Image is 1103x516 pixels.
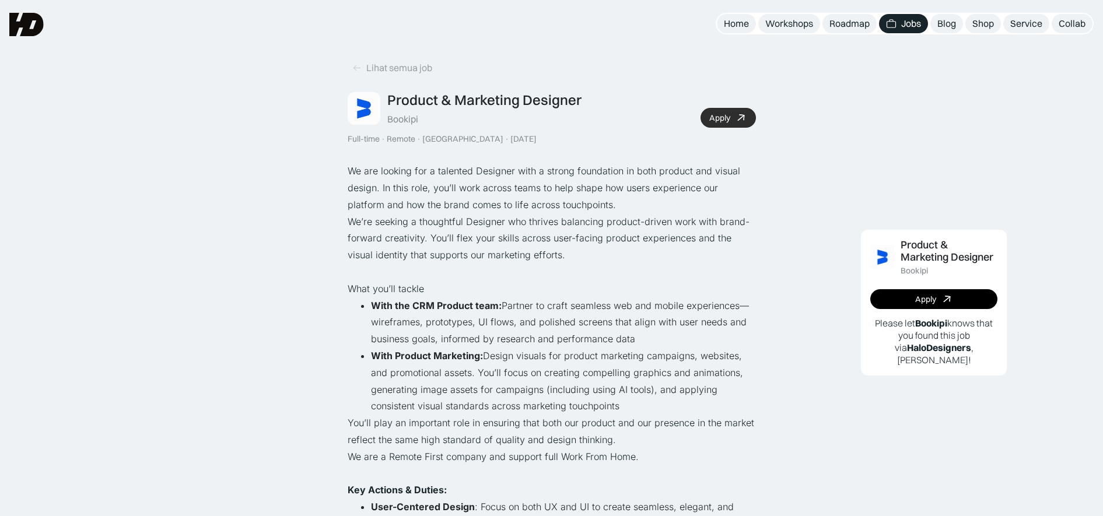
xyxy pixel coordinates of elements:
[416,134,421,144] div: ·
[717,14,756,33] a: Home
[348,134,380,144] div: Full-time
[1052,14,1093,33] a: Collab
[915,294,936,304] div: Apply
[724,17,749,30] div: Home
[765,17,813,30] div: Workshops
[371,347,756,415] li: Design visuals for product marketing campaigns, websites, and promotional assets. You’ll focus on...
[901,17,921,30] div: Jobs
[381,134,386,144] div: ·
[510,134,537,144] div: [DATE]
[348,92,380,125] img: Job Image
[371,501,475,513] strong: User-Centered Design
[371,297,756,347] li: Partner to craft seamless web and mobile experiences—wireframes, prototypes, UI flows, and polish...
[387,92,582,108] div: Product & Marketing Designer
[937,17,956,30] div: Blog
[348,465,756,482] p: ‍
[505,134,509,144] div: ·
[348,484,447,496] strong: Key Actions & Duties:
[1003,14,1049,33] a: Service
[348,58,437,78] a: Lihat semua job
[972,17,994,30] div: Shop
[829,17,870,30] div: Roadmap
[348,415,756,448] p: You’ll play an important role in ensuring that both our product and our presence in the market re...
[870,317,997,366] p: Please let knows that you found this job via , [PERSON_NAME]!
[371,350,483,361] strong: With Product Marketing:
[709,113,730,123] div: Apply
[879,14,928,33] a: Jobs
[758,14,820,33] a: Workshops
[1059,17,1086,30] div: Collab
[348,280,756,297] p: What you’ll tackle
[387,113,418,125] div: Bookipi
[422,134,503,144] div: [GEOGRAPHIC_DATA]
[387,134,415,144] div: Remote
[930,14,963,33] a: Blog
[371,300,502,311] strong: With the CRM Product team:
[870,245,895,269] img: Job Image
[348,213,756,264] p: We’re seeking a thoughtful Designer who thrives balancing product-driven work with brand-forward ...
[348,264,756,280] p: ‍
[822,14,877,33] a: Roadmap
[901,266,928,276] div: Bookipi
[1010,17,1042,30] div: Service
[366,62,432,74] div: Lihat semua job
[870,289,997,309] a: Apply
[348,163,756,213] p: We are looking for a talented Designer with a strong foundation in both product and visual design...
[901,239,997,264] div: Product & Marketing Designer
[907,342,971,353] b: HaloDesigners
[701,108,756,128] a: Apply
[965,14,1001,33] a: Shop
[348,448,756,465] p: We are a Remote First company and support full Work From Home.
[915,317,947,329] b: Bookipi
